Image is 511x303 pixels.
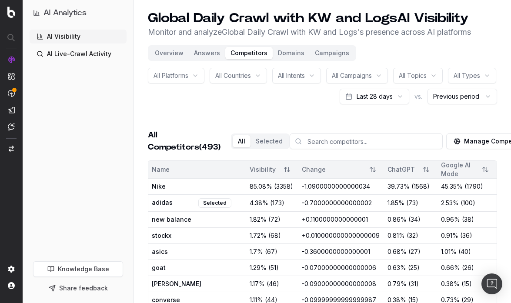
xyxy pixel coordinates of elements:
[406,199,418,207] span: ( 73 )
[152,231,197,240] span: stockx
[152,280,197,288] span: [PERSON_NAME]
[273,47,310,59] button: Domains
[387,199,404,207] span: 1.85 %
[441,231,458,240] span: 0.91 %
[148,161,246,179] th: Name
[268,215,281,224] span: ( 72 )
[464,182,483,191] span: ( 1790 )
[418,162,434,177] button: Sort
[279,162,295,177] button: Sort
[441,182,463,191] span: 45.35 %
[302,216,368,223] span: +0.1100000000000001
[250,182,272,191] span: 85.08 %
[411,182,430,191] span: ( 1568 )
[302,232,380,239] span: +0.010000000000000009
[278,71,305,80] span: All Intents
[189,47,225,59] button: Answers
[461,280,472,288] span: ( 15 )
[387,263,406,272] span: 0.63 %
[270,199,284,207] span: ( 173 )
[225,47,273,59] button: Competitors
[441,161,474,178] div: Google AI Mode
[43,7,87,19] h1: AI Analytics
[233,135,250,147] button: All
[458,247,471,256] span: ( 40 )
[274,182,293,191] span: ( 3358 )
[30,30,127,43] a: AI Visibility
[441,280,460,288] span: 0.38 %
[441,215,460,224] span: 0.96 %
[154,71,188,80] span: All Platforms
[33,261,123,277] a: Knowledge Base
[250,215,267,224] span: 1.82 %
[461,199,475,207] span: ( 100 )
[302,280,376,287] span: -0.09000000000000008
[148,26,471,38] p: Monitor and analyze Global Daily Crawl with KW and Logs 's presence across AI platforms
[332,71,372,80] span: All Campaigns
[365,162,381,177] button: Sort
[408,247,421,256] span: ( 27 )
[152,182,197,191] span: Nike
[150,47,189,59] button: Overview
[30,47,127,61] a: AI Live-Crawl Activity
[310,47,354,59] button: Campaigns
[441,199,459,207] span: 2.53 %
[33,7,123,19] button: AI Analytics
[33,280,123,296] button: Share feedback
[268,231,281,240] span: ( 68 )
[8,56,15,63] img: Analytics
[250,135,288,147] button: Selected
[250,280,265,288] span: 1.17 %
[302,264,376,271] span: -0.07000000000000006
[302,199,372,206] span: -0.7000000000000002
[198,198,231,208] div: Selected
[407,231,418,240] span: ( 32 )
[9,146,14,152] img: Switch project
[250,263,267,272] span: 1.29 %
[8,73,15,80] img: Intelligence
[478,162,493,177] button: Sort
[302,248,370,255] span: -0.3600000000000001
[387,165,415,174] div: ChatGPT
[250,247,263,256] span: 1.7 %
[441,247,457,256] span: 1.01 %
[441,263,460,272] span: 0.66 %
[152,247,197,256] span: asics
[387,231,405,240] span: 0.81 %
[152,198,197,208] span: adidas
[414,92,422,101] span: vs.
[152,263,197,272] span: goat
[481,273,502,294] div: Open Intercom Messenger
[387,247,407,256] span: 0.68 %
[7,7,15,18] img: Botify logo
[268,263,279,272] span: ( 51 )
[460,231,472,240] span: ( 36 )
[387,280,407,288] span: 0.79 %
[265,247,277,256] span: ( 67 )
[8,266,15,273] img: Setting
[148,10,471,26] h1: Global Daily Crawl with KW and Logs AI Visibility
[250,165,276,174] div: Visibility
[302,183,370,190] span: -1.0900000000000034
[8,90,15,97] img: Activation
[290,133,443,149] input: Search competitors...
[152,215,197,224] span: new balance
[148,129,220,153] h2: All Competitors (493)
[250,231,267,240] span: 1.72 %
[387,215,407,224] span: 0.86 %
[267,280,279,288] span: ( 46 )
[408,215,421,224] span: ( 34 )
[215,71,251,80] span: All Countries
[250,199,268,207] span: 4.38 %
[462,263,474,272] span: ( 26 )
[8,282,15,289] img: My account
[8,123,15,130] img: Assist
[8,107,15,113] img: Studio
[302,165,361,174] div: Change
[408,263,420,272] span: ( 25 )
[399,71,427,80] span: All Topics
[408,280,419,288] span: ( 31 )
[387,182,410,191] span: 39.73 %
[462,215,474,224] span: ( 38 )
